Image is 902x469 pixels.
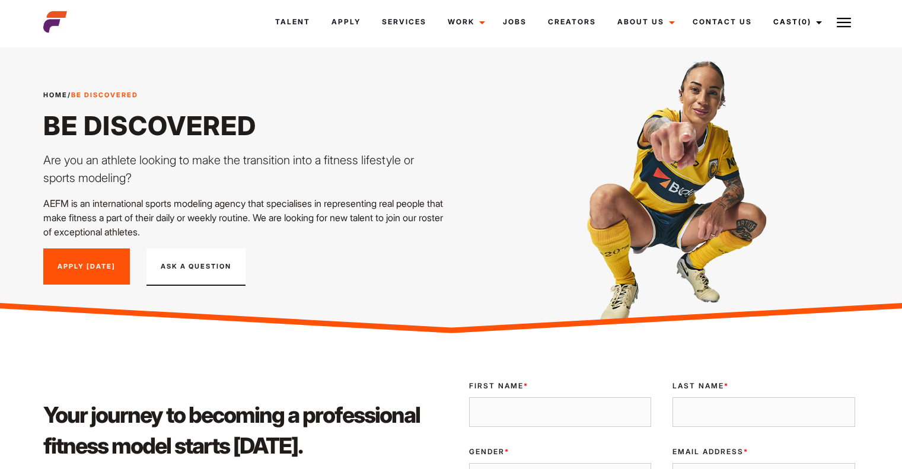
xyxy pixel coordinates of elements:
[43,196,444,239] p: AEFM is an international sports modeling agency that specialises in representing real people that...
[682,6,763,38] a: Contact Us
[371,6,437,38] a: Services
[607,6,682,38] a: About Us
[492,6,537,38] a: Jobs
[798,17,811,26] span: (0)
[537,6,607,38] a: Creators
[43,90,138,100] span: /
[672,381,855,391] label: Last Name
[43,248,130,285] a: Apply [DATE]
[43,91,68,99] a: Home
[146,248,246,286] button: Ask A Question
[264,6,321,38] a: Talent
[672,446,855,457] label: Email Address
[837,15,851,30] img: Burger icon
[43,10,67,34] img: cropped-aefm-brand-fav-22-square.png
[71,91,138,99] strong: Be Discovered
[43,400,444,461] h2: Your journey to becoming a professional fitness model starts [DATE].
[43,110,444,142] h1: Be Discovered
[437,6,492,38] a: Work
[43,151,444,187] p: Are you an athlete looking to make the transition into a fitness lifestyle or sports modeling?
[469,381,652,391] label: First Name
[469,446,652,457] label: Gender
[763,6,829,38] a: Cast(0)
[321,6,371,38] a: Apply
